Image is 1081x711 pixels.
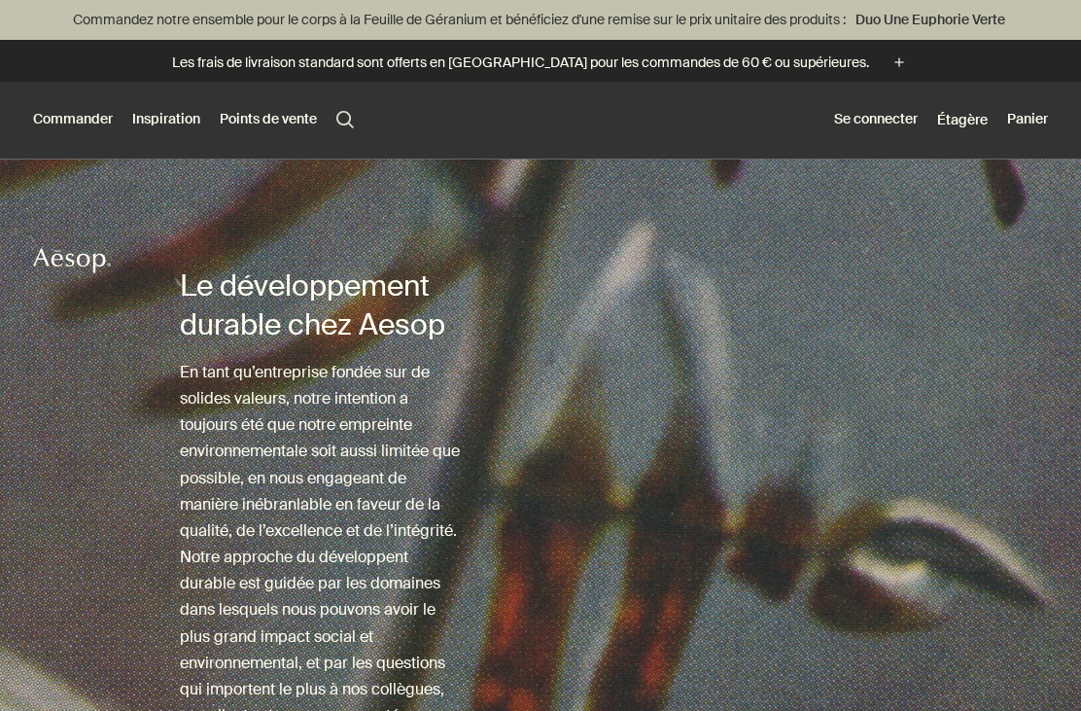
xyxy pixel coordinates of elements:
[33,110,113,129] button: Commander
[33,246,111,275] svg: Aesop
[172,53,869,73] p: Les frais de livraison standard sont offerts en [GEOGRAPHIC_DATA] pour les commandes de 60 € ou s...
[180,267,463,344] h1: Le développement durable chez Aesop
[172,52,910,74] button: Les frais de livraison standard sont offerts en [GEOGRAPHIC_DATA] pour les commandes de 60 € ou s...
[336,111,354,128] button: Lancer une recherche
[852,9,1009,30] a: Duo Une Euphorie Verte
[937,111,988,128] a: Étagère
[1007,110,1048,129] button: Panier
[834,82,1048,160] nav: supplementary
[28,241,116,285] a: Aesop
[220,110,317,129] button: Points de vente
[33,82,354,160] nav: primary
[834,110,918,129] button: Se connecter
[19,10,1062,30] p: Commandez notre ensemble pour le corps à la Feuille de Géranium et bénéficiez d'une remise sur le...
[132,110,200,129] button: Inspiration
